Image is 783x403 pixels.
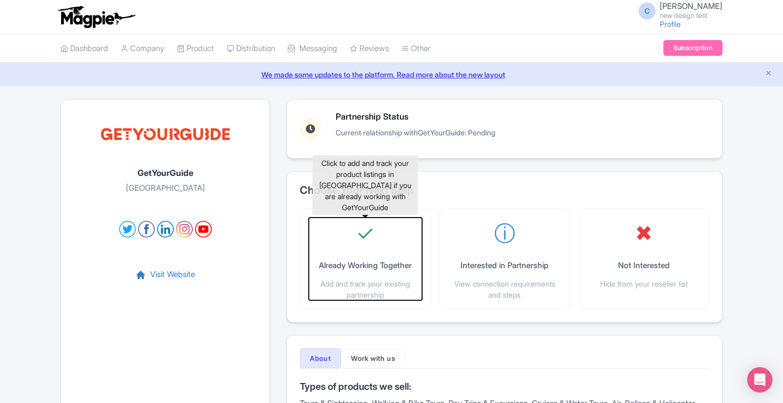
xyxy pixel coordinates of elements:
button: ✖ Not Interested Hide from your reseller list [600,218,688,289]
h2: Choose Your Next Step [300,184,709,196]
button: About [300,348,341,368]
button: Close announcement [765,68,772,80]
p: Hide from your reseller list [600,278,688,289]
a: Dashboard [61,34,108,63]
p: Not Interested [618,260,670,272]
img: linkedin-round-01-4bc9326eb20f8e88ec4be7e8773b84b7.svg [157,221,174,238]
img: o0sjzowjcva6lv7rkc9y.svg [100,112,231,156]
a: Other [402,34,430,63]
small: new design test [660,12,722,19]
img: twitter-round-01-cd1e625a8cae957d25deef6d92bf4839.svg [119,221,136,238]
img: facebook-round-01-50ddc191f871d4ecdbe8252d2011563a.svg [138,221,155,238]
a: Visit Website [135,269,195,281]
a: Reviews [350,34,389,63]
span: [PERSON_NAME] [660,1,722,11]
p: Current relationship with : Pending [336,127,495,138]
p: Already Working Together [319,260,412,272]
span: ✓ [356,218,374,249]
a: Subscription [663,40,722,56]
a: Company [121,34,164,63]
a: Profile [660,19,681,28]
h3: Types of products we sell: [300,381,709,392]
img: logo-ab69f6fb50320c5b225c76a69d11143b.png [55,5,137,28]
img: instagram-round-01-d873700d03cfe9216e9fb2676c2aa726.svg [176,221,193,238]
img: youtube-round-01-0acef599b0341403c37127b094ecd7da.svg [195,221,212,238]
button: ⓘ Interested in Partnership View connection requirements and steps [448,218,561,300]
button: ✓ Already Working Together Add and track your existing partnership [309,218,422,300]
a: Product [177,34,214,63]
div: Open Intercom Messenger [747,367,772,392]
a: We made some updates to the platform. Read more about the new layout [6,69,777,80]
span: ⓘ [494,218,515,249]
span: ✖ [635,218,653,249]
div: Click to add and track your product listings in [GEOGRAPHIC_DATA] if you are already working with... [312,155,418,215]
h3: Partnership Status [336,112,495,122]
p: Interested in Partnership [461,260,549,272]
a: Messaging [288,34,337,63]
span: C [639,3,655,19]
h1: GetYourGuide [138,169,193,178]
span: GetYourGuide [418,128,465,137]
p: View connection requirements and steps [448,278,561,300]
button: Work with us [341,348,405,368]
p: [GEOGRAPHIC_DATA] [126,182,205,194]
a: Distribution [227,34,275,63]
p: Add and track your existing partnership [309,278,422,300]
a: C [PERSON_NAME] new design test [632,2,722,19]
